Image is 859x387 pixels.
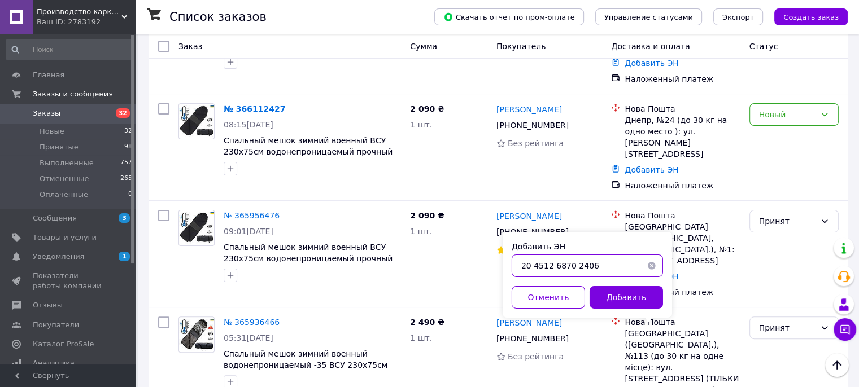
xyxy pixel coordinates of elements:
span: Заказы и сообщения [33,89,113,99]
img: Фото товару [179,212,214,243]
span: Доставка и оплата [611,42,690,51]
span: Создать заказ [783,13,839,21]
a: Фото товару [178,316,215,353]
div: [GEOGRAPHIC_DATA] ([GEOGRAPHIC_DATA], [GEOGRAPHIC_DATA].), №1: ул. [STREET_ADDRESS] [625,221,740,266]
span: Главная [33,70,64,80]
div: [PHONE_NUMBER] [494,224,571,240]
span: Оплаченные [40,190,88,200]
a: [PERSON_NAME] [496,210,562,222]
div: [PHONE_NUMBER] [494,331,571,346]
span: 05:31[DATE] [224,333,273,342]
a: Спальный мешок зимний военный ВСУ 230х75см водонепроницаемый прочный Спальник одеяло с капюшоном -30 [224,136,393,168]
button: Наверх [825,353,849,377]
span: Отзывы [33,300,63,310]
div: Нова Пошта [625,210,740,221]
span: Аналитика [33,358,75,368]
span: 0 [128,190,132,200]
span: 757 [120,158,132,168]
span: 32 [116,108,130,118]
span: Статус [749,42,778,51]
img: Фото товару [179,319,214,350]
button: Добавить [590,286,663,309]
span: Сообщения [33,213,77,223]
button: Создать заказ [774,8,848,25]
div: Нова Пошта [625,103,740,115]
span: Покупатели [33,320,79,330]
button: Скачать отчет по пром-оплате [434,8,584,25]
span: Скачать отчет по пром-оплате [443,12,575,22]
span: 1 шт. [410,120,432,129]
a: Спальный мешок зимний военный водонепроницаемый -35 ВСУ 230х75см Спальник одеяло с капюшоном [224,349,387,381]
span: 09:01[DATE] [224,227,273,236]
span: Выполненные [40,158,94,168]
a: Спальный мешок зимний военный ВСУ 230х75см водонепроницаемый прочный Спальник одеяло с капюшоном -30 [224,243,393,274]
a: № 365956476 [224,211,280,220]
span: Без рейтинга [508,352,564,361]
span: Управление статусами [604,13,693,21]
span: 2 090 ₴ [410,104,444,113]
span: Товары и услуги [33,232,97,243]
label: Добавить ЭН [512,242,565,251]
span: Экспорт [722,13,754,21]
span: Без рейтинга [508,139,564,148]
a: Фото товару [178,103,215,139]
div: Наложенный платеж [625,180,740,191]
span: Производство каркасно-тентовых конструкций компания SuperTent [37,7,121,17]
span: 32 [124,126,132,137]
span: Заказы [33,108,60,118]
button: Управление статусами [595,8,702,25]
img: Фото товару [179,105,214,137]
span: 1 шт. [410,333,432,342]
div: [PHONE_NUMBER] [494,117,571,133]
span: 1 [119,252,130,261]
a: [PERSON_NAME] [496,104,562,115]
div: Нова Пошта [625,316,740,328]
button: Отменить [512,286,585,309]
span: Сумма [410,42,437,51]
span: Покупатель [496,42,546,51]
span: Принятые [40,142,79,152]
span: 1 шт. [410,227,432,236]
div: Наложенный платеж [625,287,740,298]
h1: Список заказов [169,10,267,24]
a: [PERSON_NAME] [496,317,562,328]
span: 2 090 ₴ [410,211,444,220]
a: № 366112427 [224,104,285,113]
span: 98 [124,142,132,152]
div: Принят [759,215,816,227]
div: Новый [759,108,816,121]
a: Добавить ЭН [625,165,678,174]
div: Наложенный платеж [625,73,740,85]
button: Экспорт [713,8,763,25]
input: Поиск [6,39,133,60]
span: 2 490 ₴ [410,318,444,327]
span: Новые [40,126,64,137]
button: Очистить [640,254,663,277]
span: Каталог ProSale [33,339,94,349]
span: Уведомления [33,252,84,262]
span: Заказ [178,42,202,51]
span: 3 [119,213,130,223]
a: № 365936466 [224,318,280,327]
a: Создать заказ [763,12,848,21]
a: Фото товару [178,210,215,246]
span: 265 [120,174,132,184]
div: Ваш ID: 2783192 [37,17,136,27]
span: Показатели работы компании [33,271,104,291]
span: Отмененные [40,174,89,184]
div: Днепр, №24 (до 30 кг на одно место ): ул. [PERSON_NAME][STREET_ADDRESS] [625,115,740,160]
a: Добавить ЭН [625,59,678,68]
button: Чат с покупателем [834,318,856,341]
div: Принят [759,322,816,334]
span: 08:15[DATE] [224,120,273,129]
